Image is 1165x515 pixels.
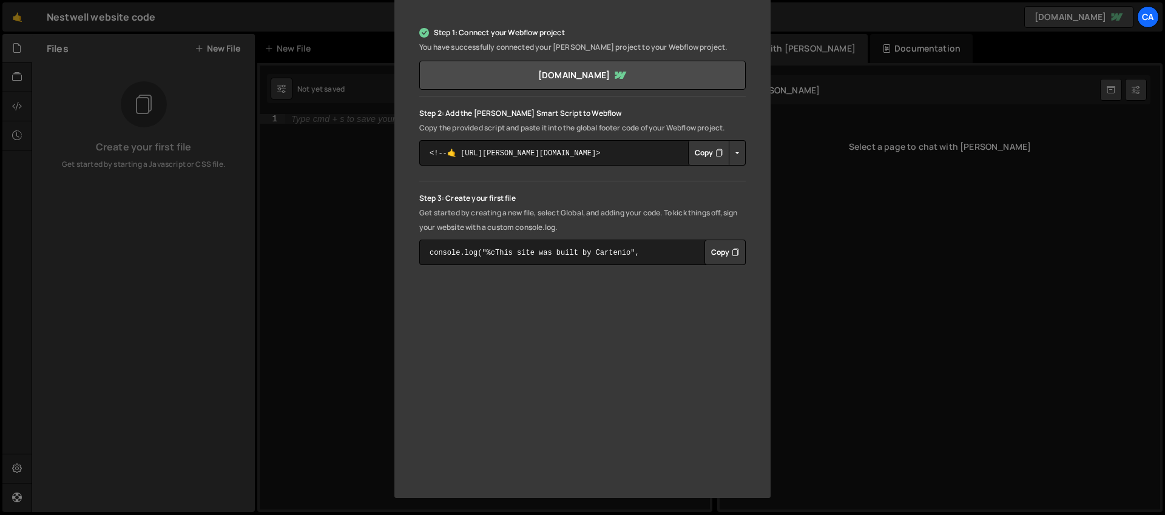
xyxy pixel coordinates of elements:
textarea: console.log("%cThis site was built by Cartenio", "background:blue;color:#fff;padding: 8px;"); [419,240,746,265]
p: Get started by creating a new file, select Global, and adding your code. To kick things off, sign... [419,206,746,235]
div: Button group with nested dropdown [688,140,746,166]
a: [DOMAIN_NAME] [419,61,746,90]
p: Copy the provided script and paste it into the global footer code of your Webflow project. [419,121,746,135]
p: You have successfully connected your [PERSON_NAME] project to your Webflow project. [419,40,746,55]
p: Step 1: Connect your Webflow project [419,25,746,40]
button: Copy [688,140,729,166]
button: Copy [704,240,746,265]
textarea: <!--🤙 [URL][PERSON_NAME][DOMAIN_NAME]> <script>document.addEventListener("DOMContentLoaded", func... [419,140,746,166]
div: Button group with nested dropdown [704,240,746,265]
a: Ca [1137,6,1159,28]
iframe: YouTube video player [419,292,746,476]
p: Step 3: Create your first file [419,191,746,206]
p: Step 2: Add the [PERSON_NAME] Smart Script to Webflow [419,106,746,121]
